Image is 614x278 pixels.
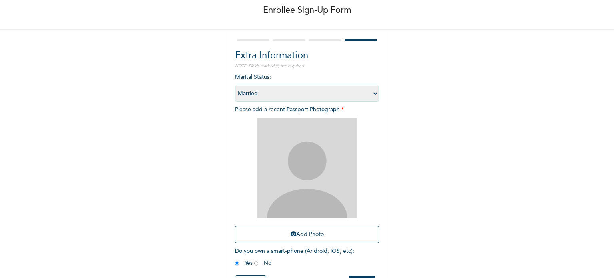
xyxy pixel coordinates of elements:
[235,107,379,247] span: Please add a recent Passport Photograph
[235,74,379,96] span: Marital Status :
[235,63,379,69] p: NOTE: Fields marked (*) are required
[263,4,351,17] p: Enrollee Sign-Up Form
[235,248,354,266] span: Do you own a smart-phone (Android, iOS, etc) : Yes No
[257,118,357,218] img: Crop
[235,226,379,243] button: Add Photo
[235,49,379,63] h2: Extra Information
